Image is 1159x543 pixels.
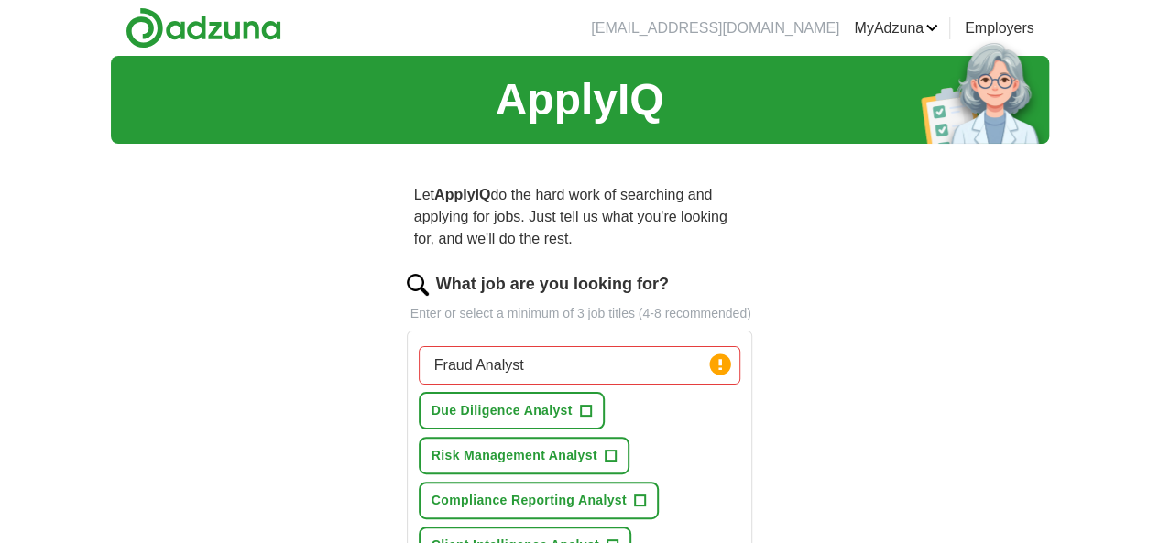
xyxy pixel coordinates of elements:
strong: ApplyIQ [434,187,490,202]
button: Due Diligence Analyst [419,392,605,429]
button: Compliance Reporting Analyst [419,482,659,519]
span: Risk Management Analyst [432,446,597,465]
p: Enter or select a minimum of 3 job titles (4-8 recommended) [407,304,753,323]
a: Employers [965,17,1034,39]
button: Risk Management Analyst [419,437,629,474]
li: [EMAIL_ADDRESS][DOMAIN_NAME] [591,17,839,39]
p: Let do the hard work of searching and applying for jobs. Just tell us what you're looking for, an... [407,177,753,257]
img: search.png [407,274,429,296]
span: Due Diligence Analyst [432,401,573,420]
span: Compliance Reporting Analyst [432,491,627,510]
input: Type a job title and press enter [419,346,741,385]
h1: ApplyIQ [495,67,663,133]
img: Adzuna logo [126,7,281,49]
label: What job are you looking for? [436,272,669,297]
a: MyAdzuna [854,17,938,39]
